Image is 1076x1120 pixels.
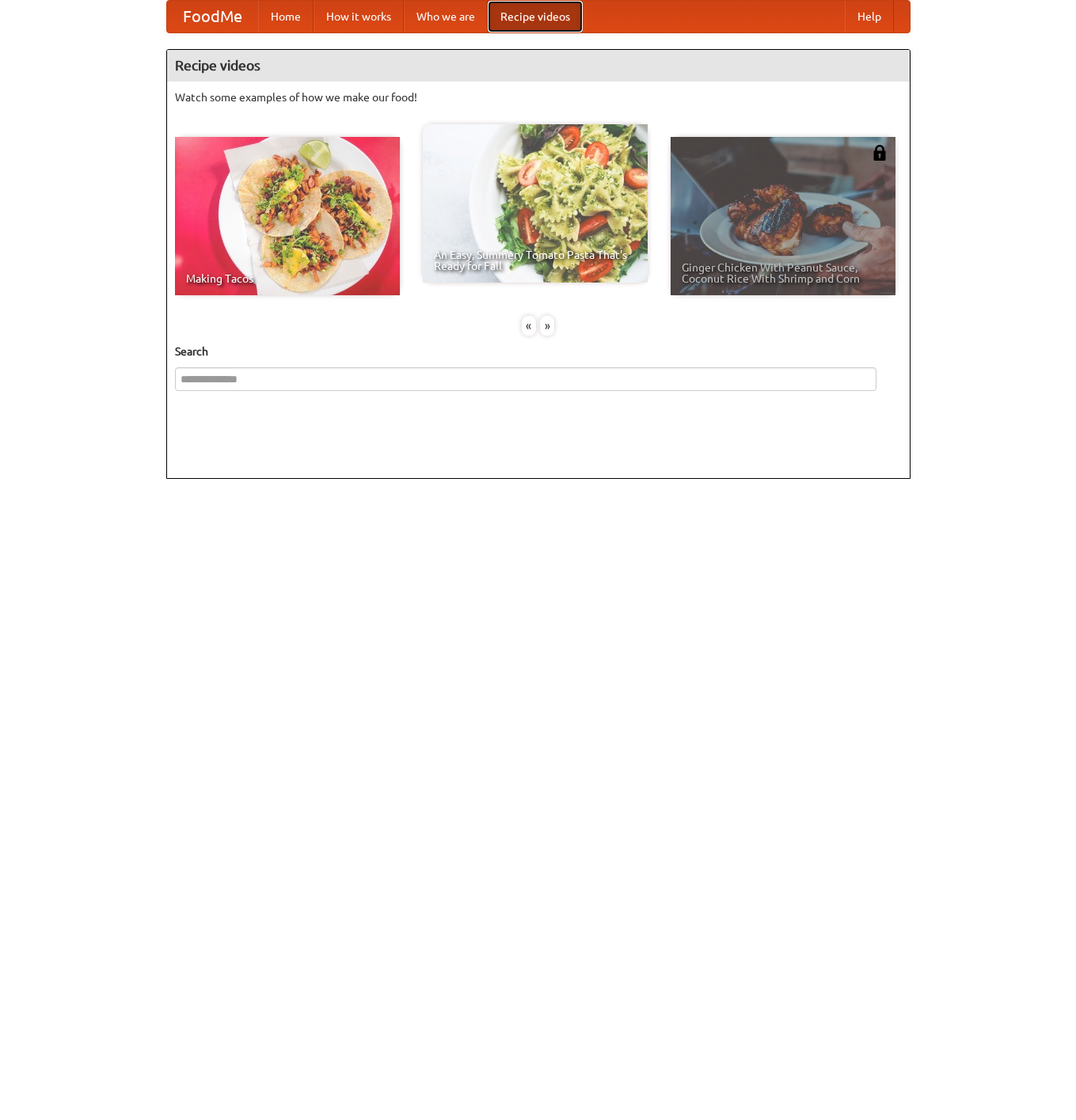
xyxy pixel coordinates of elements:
h4: Recipe videos [167,50,910,82]
p: Watch some examples of how we make our food! [175,89,902,105]
a: Recipe videos [488,1,583,32]
div: » [540,316,554,336]
a: How it works [314,1,404,32]
a: FoodMe [167,1,258,32]
a: Help [845,1,894,32]
a: Making Tacos [175,137,400,295]
span: An Easy, Summery Tomato Pasta That's Ready for Fall [434,249,637,271]
div: « [522,316,536,336]
a: Who we are [404,1,488,32]
a: An Easy, Summery Tomato Pasta That's Ready for Fall [423,124,648,283]
span: Making Tacos [186,273,389,284]
h5: Search [175,344,902,359]
a: Home [258,1,314,32]
img: 483408.png [872,145,888,161]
